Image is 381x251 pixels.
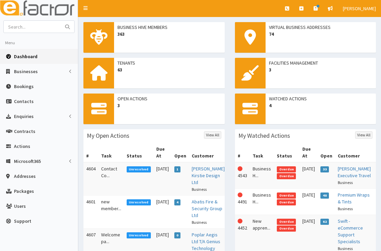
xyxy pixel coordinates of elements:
[14,203,26,209] span: Users
[277,199,296,205] span: Overdue
[154,196,172,229] td: [DATE]
[320,219,329,225] span: 62
[14,83,34,89] span: Bookings
[250,143,274,162] th: Task
[14,113,34,119] span: Enquiries
[269,66,373,73] span: 3
[338,180,353,185] small: Business
[127,199,151,205] span: Unresolved
[117,66,221,73] span: 63
[14,158,41,164] span: Microsoft365
[300,189,318,215] td: [DATE]
[335,143,376,162] th: Customer
[192,187,207,192] small: Business
[172,143,189,162] th: Open
[192,199,222,218] a: Abatis Fire & Security Group Ltd
[127,166,151,172] span: Unresolved
[269,95,373,102] span: Watched Actions
[14,53,37,60] span: Dashboard
[192,220,207,225] small: Business
[98,196,124,229] td: new member...
[338,218,363,245] a: Swift - eCommerce Support Specialists
[274,143,299,162] th: Status
[174,199,181,205] span: 4
[235,162,250,189] td: 4543
[174,232,181,238] span: 0
[174,166,181,172] span: 1
[269,24,373,31] span: Virtual Business Addresses
[320,193,329,199] span: 48
[127,232,151,238] span: Unresolved
[343,5,376,12] span: [PERSON_NAME]
[117,31,221,37] span: 363
[320,166,329,172] span: 33
[338,166,371,179] a: [PERSON_NAME] Executive Travel
[124,143,154,162] th: Status
[83,162,98,196] td: 4604
[238,166,242,171] i: This Action is overdue!
[204,131,221,139] a: View All
[117,102,221,109] span: 3
[338,246,353,251] small: Business
[235,189,250,215] td: 4491
[338,206,353,211] small: Business
[250,189,274,215] td: Business H...
[87,133,129,139] h3: My Open Actions
[117,95,221,102] span: Open Actions
[154,143,172,162] th: Due At
[238,133,290,139] h3: My Watched Actions
[14,188,34,194] span: Packages
[192,166,225,185] a: [PERSON_NAME] Kirstie Design Ltd
[277,166,296,172] span: Overdue
[14,218,31,224] span: Support
[277,173,296,179] span: Overdue
[300,143,318,162] th: Due At
[117,60,221,66] span: Tenants
[14,173,36,179] span: Addresses
[277,219,296,225] span: Overdue
[14,68,38,74] span: Businesses
[238,193,242,197] i: This Action is overdue!
[269,31,373,37] span: 74
[355,131,372,139] a: View All
[98,162,124,196] td: Contact Co...
[14,143,30,149] span: Actions
[238,219,242,223] i: This Action is overdue!
[269,60,373,66] span: Facilities Management
[250,162,274,189] td: Business H...
[318,143,335,162] th: Open
[98,143,124,162] th: Task
[235,143,250,162] th: #
[14,98,34,104] span: Contacts
[338,192,370,205] a: Premium Wraps & Tints
[154,162,172,196] td: [DATE]
[83,196,98,229] td: 4601
[269,102,373,109] span: 4
[300,162,318,189] td: [DATE]
[4,21,61,33] input: Search...
[277,225,296,232] span: Overdue
[117,24,221,31] span: Business Hive Members
[277,193,296,199] span: Overdue
[189,143,227,162] th: Customer
[14,128,35,134] span: Contracts
[83,143,98,162] th: #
